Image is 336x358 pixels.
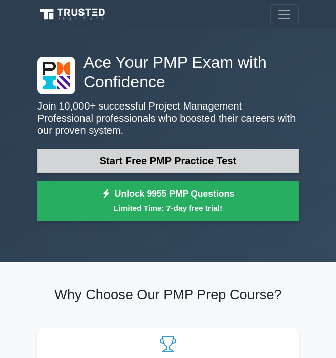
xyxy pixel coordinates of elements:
[37,149,299,173] a: Start Free PMP Practice Test
[50,202,286,214] small: Limited Time: 7-day free trial!
[37,181,299,221] a: Unlock 9955 PMP QuestionsLimited Time: 7-day free trial!
[37,287,299,303] h2: Why Choose Our PMP Prep Course?
[270,4,299,24] button: Toggle navigation
[37,53,299,92] h1: Ace Your PMP Exam with Confidence
[37,100,299,136] p: Join 10,000+ successful Project Management Professional professionals who boosted their careers w...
